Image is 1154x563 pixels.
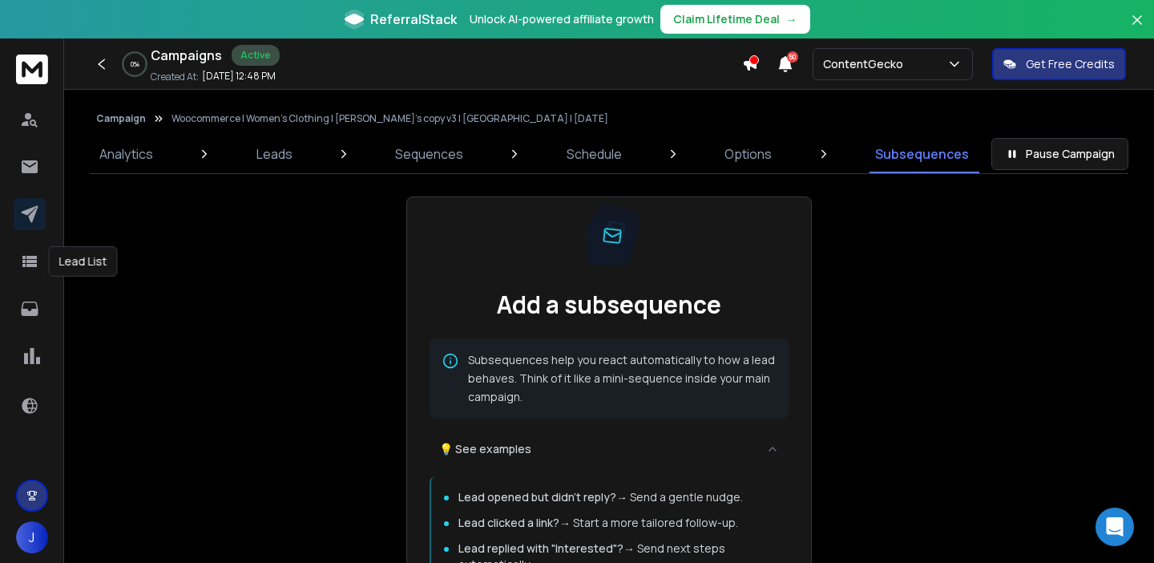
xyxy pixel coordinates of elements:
a: Options [715,135,781,173]
a: Subsequences [865,135,978,173]
button: J [16,521,48,553]
p: Woocommerce | Women's Clothing | [PERSON_NAME]'s copy v3 | [GEOGRAPHIC_DATA] | [DATE] [171,112,608,125]
p: Subsequences [875,144,969,164]
p: Get Free Credits [1026,56,1115,72]
p: Options [724,144,772,164]
p: Sequences [395,144,463,164]
p: 0 % [131,59,139,69]
button: Get Free Credits [992,48,1126,80]
p: → Start a more tailored follow-up. [458,515,738,531]
div: Open Intercom Messenger [1095,508,1134,546]
p: Created At: [151,71,199,83]
h2: Add a subsequence [430,290,789,319]
p: Leads [256,144,293,164]
button: 💡 See examples [430,431,789,467]
p: → Send a gentle nudge. [458,489,743,505]
a: Leads [247,135,302,173]
span: 💡 See examples [439,441,531,457]
button: Pause Campaign [991,138,1128,170]
span: Lead opened but didn't reply? [458,489,616,504]
p: ContentGecko [823,56,910,72]
span: ReferralStack [370,10,457,29]
h1: Campaigns [151,46,222,65]
a: Analytics [90,135,163,173]
p: Schedule [567,144,622,164]
span: 50 [787,51,798,63]
p: Subsequences help you react automatically to how a lead behaves. Think of it like a mini-sequence... [468,351,776,406]
a: Sequences [385,135,473,173]
div: Lead List [49,246,118,277]
p: [DATE] 12:48 PM [202,70,276,83]
span: Lead replied with "Interested"? [458,541,623,556]
p: Unlock AI-powered affiliate growth [470,11,654,27]
a: Schedule [557,135,631,173]
p: Analytics [99,144,153,164]
button: Close banner [1127,10,1148,48]
span: Lead clicked a link? [458,515,559,530]
button: Campaign [96,112,146,125]
div: Active [232,45,280,66]
button: Claim Lifetime Deal→ [660,5,810,34]
span: → [786,11,797,27]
